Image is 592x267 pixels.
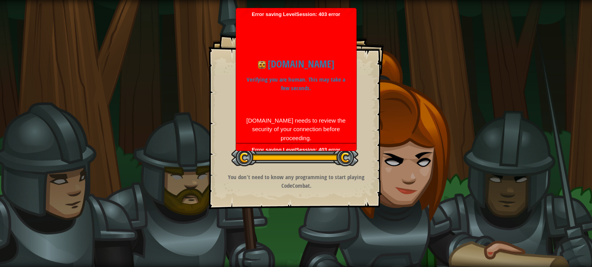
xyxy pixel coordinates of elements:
[230,75,351,86] li: Avoid the spikes.
[240,11,352,182] span: Error saving LevelSession: 403 error
[246,75,347,93] p: Verifying you are human. This may take a few seconds.
[240,147,352,215] span: Error saving LevelSession: 403 error
[230,86,351,98] li: Collect the gem.
[218,173,375,190] p: You don't need to know any programming to start playing CodeCombat.
[246,57,347,71] h1: [DOMAIN_NAME]
[258,61,266,69] img: Icon for codecombat.com
[246,116,347,143] div: [DOMAIN_NAME] needs to review the security of your connection before proceeding.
